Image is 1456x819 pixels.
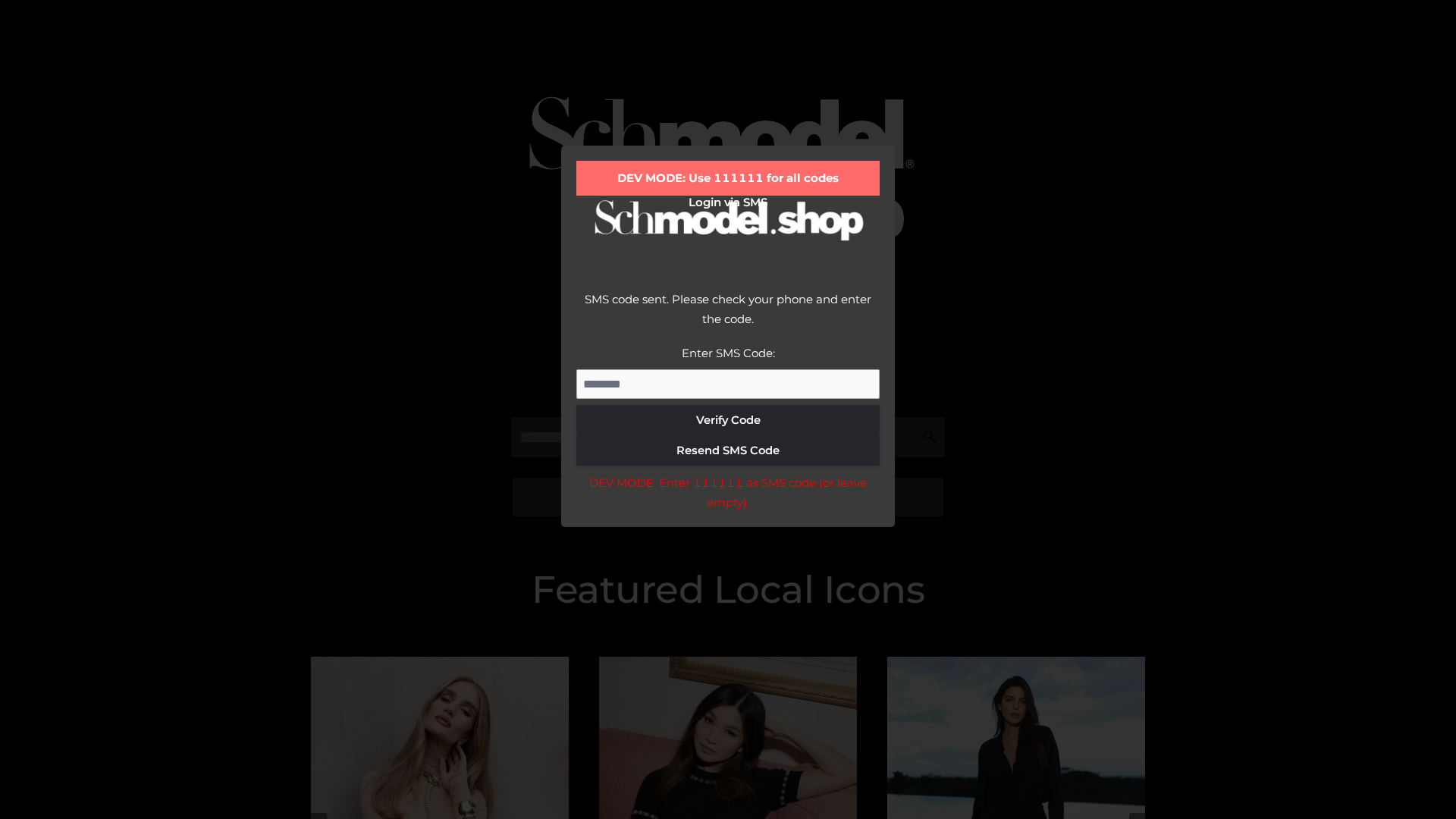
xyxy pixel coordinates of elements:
[576,161,880,196] div: DEV MODE: Use 111111 for all codes
[682,346,775,360] label: Enter SMS Code:
[576,290,880,344] div: SMS code sent. Please check your phone and enter the code.
[576,473,880,512] div: DEV MODE: Enter 111111 as SMS code (or leave empty).
[576,405,880,435] button: Verify Code
[576,435,880,466] button: Resend SMS Code
[576,196,880,209] h2: Login via SMS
